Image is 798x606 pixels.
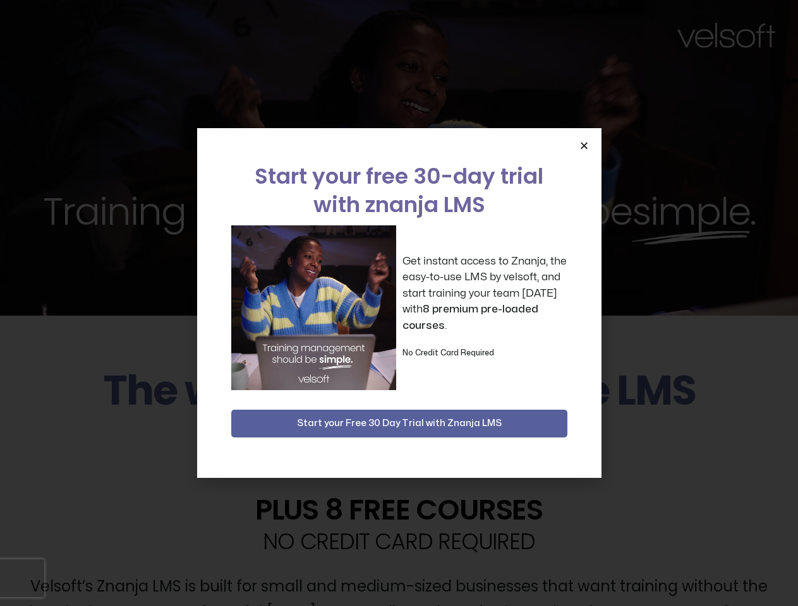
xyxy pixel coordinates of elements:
[402,253,567,334] p: Get instant access to Znanja, the easy-to-use LMS by velsoft, and start training your team [DATE]...
[231,162,567,219] h2: Start your free 30-day trial with znanja LMS
[297,416,502,431] span: Start your Free 30 Day Trial with Znanja LMS
[402,349,494,357] strong: No Credit Card Required
[579,141,589,150] a: Close
[402,304,538,331] strong: 8 premium pre-loaded courses
[231,225,396,390] img: a woman sitting at her laptop dancing
[231,410,567,437] button: Start your Free 30 Day Trial with Znanja LMS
